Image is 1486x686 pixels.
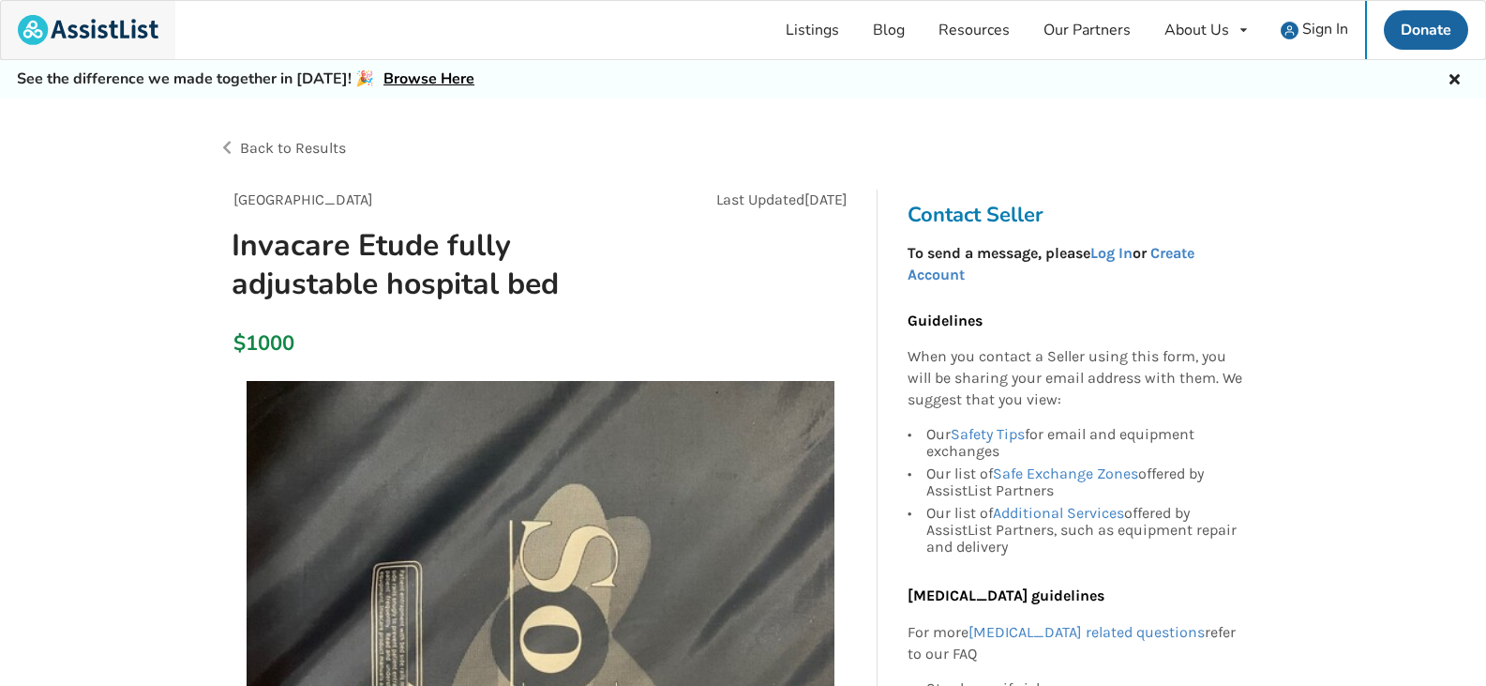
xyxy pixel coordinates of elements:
div: Our list of offered by AssistList Partners, such as equipment repair and delivery [926,502,1243,556]
div: About Us [1164,23,1229,38]
p: For more refer to our FAQ [908,622,1243,665]
h3: Contact Seller [908,202,1253,228]
img: assistlist-logo [18,15,158,45]
div: Our for email and equipment exchanges [926,426,1243,463]
strong: To send a message, please or [908,244,1194,283]
a: Resources [922,1,1027,59]
span: Sign In [1302,19,1348,39]
a: Listings [769,1,856,59]
span: Last Updated [716,191,804,208]
a: Browse Here [383,69,474,89]
a: Safety Tips [951,425,1025,443]
a: Log In [1090,244,1133,262]
a: Create Account [908,244,1194,283]
a: Donate [1384,10,1468,50]
span: Back to Results [240,139,346,157]
span: [GEOGRAPHIC_DATA] [233,191,373,208]
h1: Invacare Etude fully adjustable hospital bed [217,226,660,303]
p: When you contact a Seller using this form, you will be sharing your email address with them. We s... [908,346,1243,411]
b: [MEDICAL_DATA] guidelines [908,587,1104,604]
a: Additional Services [993,504,1124,522]
a: Safe Exchange Zones [993,465,1138,482]
h5: See the difference we made together in [DATE]! 🎉 [17,69,474,89]
div: Our list of offered by AssistList Partners [926,463,1243,502]
img: user icon [1281,22,1298,39]
b: Guidelines [908,312,983,329]
a: user icon Sign In [1264,1,1365,59]
a: [MEDICAL_DATA] related questions [968,623,1205,641]
div: $1000 [233,330,244,357]
a: Our Partners [1027,1,1148,59]
span: [DATE] [804,191,848,208]
a: Blog [856,1,922,59]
